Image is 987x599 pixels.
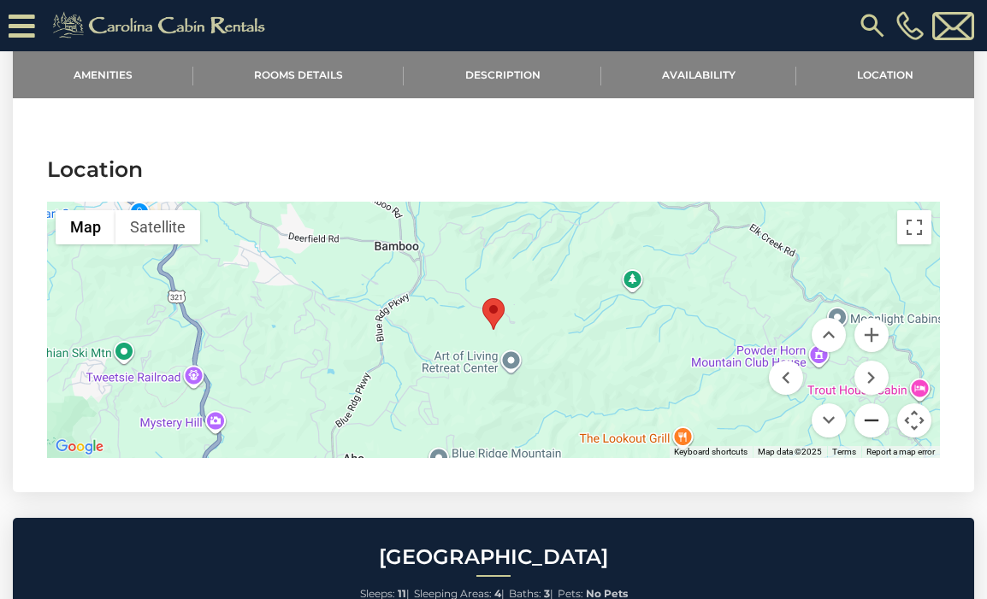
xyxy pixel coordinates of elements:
[51,436,108,458] a: Open this area in Google Maps (opens a new window)
[897,403,931,438] button: Map camera controls
[51,436,108,458] img: Google
[812,403,846,438] button: Move down
[832,447,856,456] a: Terms (opens in new tab)
[796,51,974,98] a: Location
[404,51,600,98] a: Description
[47,155,940,185] h3: Location
[193,51,404,98] a: Rooms Details
[769,361,803,395] button: Move left
[56,210,115,244] button: Show street map
[601,51,796,98] a: Availability
[854,403,889,438] button: Zoom out
[897,210,931,244] button: Toggle fullscreen view
[482,298,505,330] div: Parkway Place
[17,546,970,568] h2: [GEOGRAPHIC_DATA]
[866,447,935,456] a: Report a map error
[44,9,280,43] img: Khaki-logo.png
[758,447,822,456] span: Map data ©2025
[857,10,888,41] img: search-regular.svg
[115,210,200,244] button: Show satellite imagery
[13,51,193,98] a: Amenities
[854,318,889,352] button: Zoom in
[812,318,846,352] button: Move up
[854,361,889,395] button: Move right
[892,11,928,40] a: [PHONE_NUMBER]
[674,446,748,458] button: Keyboard shortcuts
